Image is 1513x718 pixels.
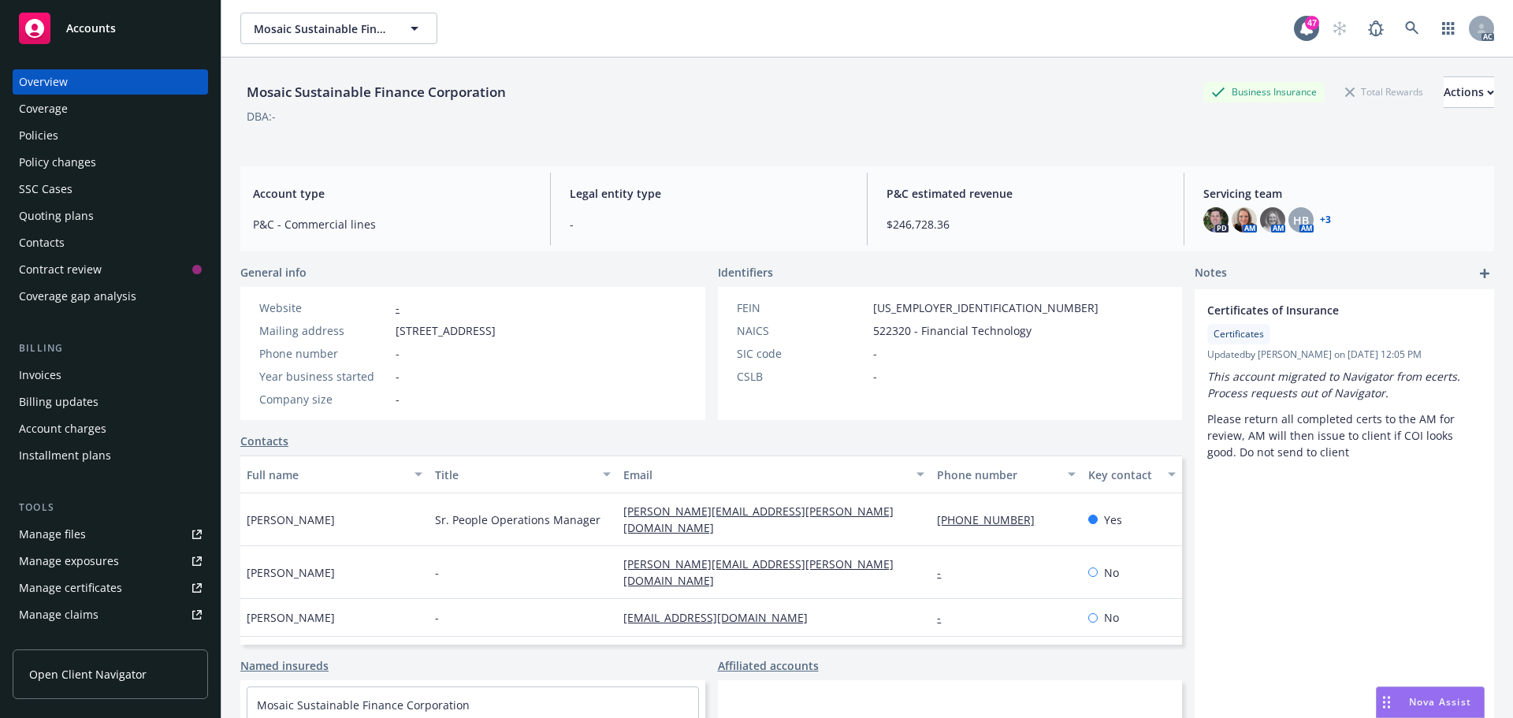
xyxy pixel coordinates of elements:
[240,456,429,493] button: Full name
[435,467,593,483] div: Title
[13,443,208,468] a: Installment plans
[253,216,531,233] span: P&C - Commercial lines
[1207,411,1481,460] p: Please return all completed certs to the AM for review, AM will then issue to client if COI looks...
[1203,185,1481,202] span: Servicing team
[13,416,208,441] a: Account charges
[1195,289,1494,473] div: Certificates of InsuranceCertificatesUpdatedby [PERSON_NAME] on [DATE] 12:05 PMThis account migra...
[623,556,894,588] a: [PERSON_NAME][EMAIL_ADDRESS][PERSON_NAME][DOMAIN_NAME]
[13,150,208,175] a: Policy changes
[737,368,867,385] div: CSLB
[435,512,600,528] span: Sr. People Operations Manager
[1475,264,1494,283] a: add
[247,108,276,125] div: DBA: -
[1376,686,1485,718] button: Nova Assist
[873,299,1099,316] span: [US_EMPLOYER_IDENTIFICATION_NUMBER]
[259,368,389,385] div: Year business started
[718,657,819,674] a: Affiliated accounts
[19,522,86,547] div: Manage files
[13,257,208,282] a: Contract review
[1207,302,1441,318] span: Certificates of Insurance
[19,284,136,309] div: Coverage gap analysis
[396,345,400,362] span: -
[240,13,437,44] button: Mosaic Sustainable Finance Corporation
[873,345,877,362] span: -
[617,456,931,493] button: Email
[13,177,208,202] a: SSC Cases
[19,177,72,202] div: SSC Cases
[429,456,617,493] button: Title
[1232,207,1257,233] img: photo
[396,391,400,407] span: -
[19,150,96,175] div: Policy changes
[1337,82,1431,102] div: Total Rewards
[1293,212,1309,229] span: HB
[396,368,400,385] span: -
[887,216,1165,233] span: $246,728.36
[1260,207,1285,233] img: photo
[240,264,307,281] span: General info
[1207,348,1481,362] span: Updated by [PERSON_NAME] on [DATE] 12:05 PM
[1082,456,1182,493] button: Key contact
[259,345,389,362] div: Phone number
[247,609,335,626] span: [PERSON_NAME]
[259,322,389,339] div: Mailing address
[1463,302,1481,321] a: remove
[737,345,867,362] div: SIC code
[937,565,954,580] a: -
[247,512,335,528] span: [PERSON_NAME]
[19,69,68,95] div: Overview
[19,230,65,255] div: Contacts
[1203,82,1325,102] div: Business Insurance
[435,609,439,626] span: -
[254,20,390,37] span: Mosaic Sustainable Finance Corporation
[247,564,335,581] span: [PERSON_NAME]
[259,299,389,316] div: Website
[1195,264,1227,283] span: Notes
[13,549,208,574] a: Manage exposures
[13,203,208,229] a: Quoting plans
[19,629,93,654] div: Manage BORs
[1324,13,1355,44] a: Start snowing
[13,602,208,627] a: Manage claims
[19,363,61,388] div: Invoices
[13,6,208,50] a: Accounts
[13,69,208,95] a: Overview
[13,284,208,309] a: Coverage gap analysis
[873,322,1032,339] span: 522320 - Financial Technology
[1305,16,1319,30] div: 47
[1207,369,1463,400] em: This account migrated to Navigator from ecerts. Process requests out of Navigator.
[66,22,116,35] span: Accounts
[435,564,439,581] span: -
[396,322,496,339] span: [STREET_ADDRESS]
[1104,512,1122,528] span: Yes
[13,522,208,547] a: Manage files
[1441,302,1459,321] a: edit
[257,698,470,712] a: Mosaic Sustainable Finance Corporation
[873,368,877,385] span: -
[1444,77,1494,107] div: Actions
[13,340,208,356] div: Billing
[623,610,820,625] a: [EMAIL_ADDRESS][DOMAIN_NAME]
[737,322,867,339] div: NAICS
[623,467,907,483] div: Email
[13,629,208,654] a: Manage BORs
[937,512,1047,527] a: [PHONE_NUMBER]
[931,456,1081,493] button: Phone number
[19,602,99,627] div: Manage claims
[887,185,1165,202] span: P&C estimated revenue
[19,123,58,148] div: Policies
[1360,13,1392,44] a: Report a Bug
[19,96,68,121] div: Coverage
[19,443,111,468] div: Installment plans
[19,389,99,415] div: Billing updates
[19,416,106,441] div: Account charges
[1214,327,1264,341] span: Certificates
[19,575,122,601] div: Manage certificates
[29,666,147,683] span: Open Client Navigator
[396,300,400,315] a: -
[13,575,208,601] a: Manage certificates
[1444,76,1494,108] button: Actions
[570,185,848,202] span: Legal entity type
[1104,564,1119,581] span: No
